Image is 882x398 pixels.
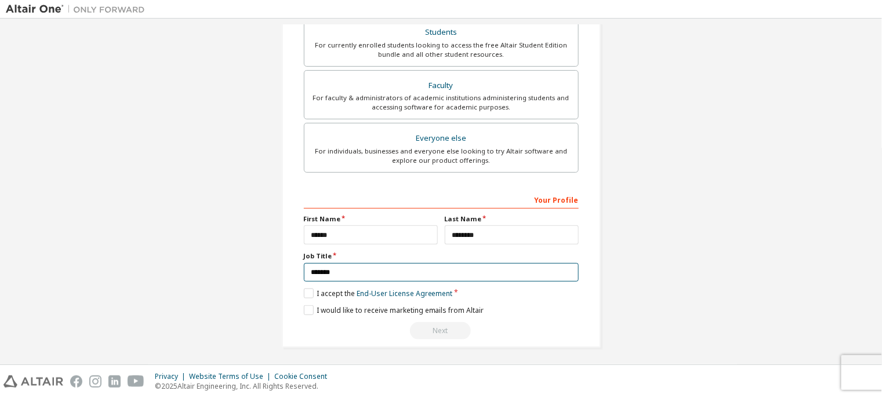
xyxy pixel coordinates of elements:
label: I accept the [304,289,453,298]
label: I would like to receive marketing emails from Altair [304,305,484,315]
div: For individuals, businesses and everyone else looking to try Altair software and explore our prod... [311,147,571,165]
div: Faculty [311,78,571,94]
div: Your Profile [304,190,579,209]
div: Cookie Consent [274,372,334,381]
img: instagram.svg [89,375,101,388]
p: © 2025 Altair Engineering, Inc. All Rights Reserved. [155,381,334,391]
img: facebook.svg [70,375,82,388]
a: End-User License Agreement [357,289,453,298]
img: linkedin.svg [108,375,121,388]
div: Read and acccept EULA to continue [304,322,579,339]
label: Job Title [304,251,579,261]
div: For faculty & administrators of academic institutions administering students and accessing softwa... [311,93,571,112]
div: Privacy [155,372,189,381]
div: Students [311,24,571,41]
img: youtube.svg [128,375,144,388]
img: altair_logo.svg [3,375,63,388]
label: First Name [304,214,438,224]
div: Website Terms of Use [189,372,274,381]
img: Altair One [6,3,151,15]
div: Everyone else [311,130,571,147]
div: For currently enrolled students looking to access the free Altair Student Edition bundle and all ... [311,41,571,59]
label: Last Name [445,214,579,224]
